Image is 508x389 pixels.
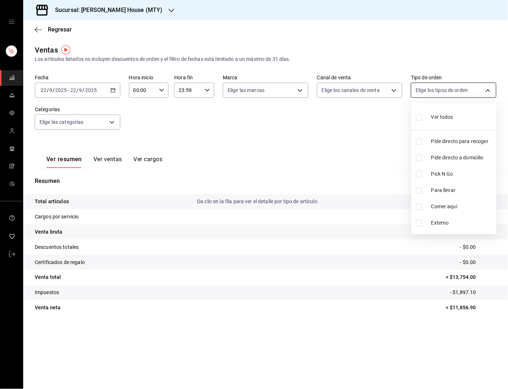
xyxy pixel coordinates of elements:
span: Pide directo a domicilio [431,154,494,162]
span: Pick N Go [431,170,494,178]
span: Comer aquí [431,203,494,210]
span: Para llevar [431,187,494,194]
img: Tooltip marker [61,45,70,54]
span: Pide directo para recoger [431,138,494,145]
span: Externo [431,219,494,227]
span: Ver todos [431,113,453,121]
